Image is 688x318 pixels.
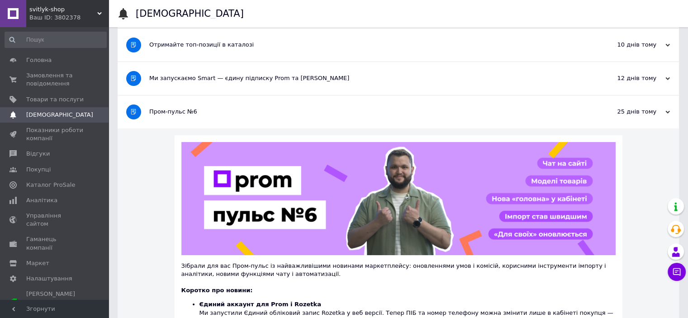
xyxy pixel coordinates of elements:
[26,95,84,104] span: Товари та послуги
[26,111,93,119] span: [DEMOGRAPHIC_DATA]
[26,181,75,189] span: Каталог ProSale
[26,275,72,283] span: Налаштування
[579,74,670,82] div: 12 днів тому
[26,235,84,252] span: Гаманець компанії
[29,14,109,22] div: Ваш ID: 3802378
[136,8,244,19] h1: [DEMOGRAPHIC_DATA]
[149,108,579,116] div: Пром-пульс №6
[149,41,579,49] div: Отримайте топ-позиції в каталозі
[199,301,321,308] b: Єдиний аккаунт для Prom і Rozetka
[5,32,107,48] input: Пошук
[668,263,686,281] button: Чат з покупцем
[181,287,253,294] b: Коротко про новини:
[579,108,670,116] div: 25 днів тому
[26,196,57,204] span: Аналітика
[29,5,97,14] span: svitlyk-shop
[26,71,84,88] span: Замовлення та повідомлення
[149,74,579,82] div: Ми запускаємо Smart — єдину підписку Prom та [PERSON_NAME]
[26,290,84,315] span: [PERSON_NAME] та рахунки
[26,150,50,158] span: Відгуки
[26,166,51,174] span: Покупці
[26,56,52,64] span: Головна
[26,126,84,142] span: Показники роботи компанії
[26,212,84,228] span: Управління сайтом
[26,259,49,267] span: Маркет
[579,41,670,49] div: 10 днів тому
